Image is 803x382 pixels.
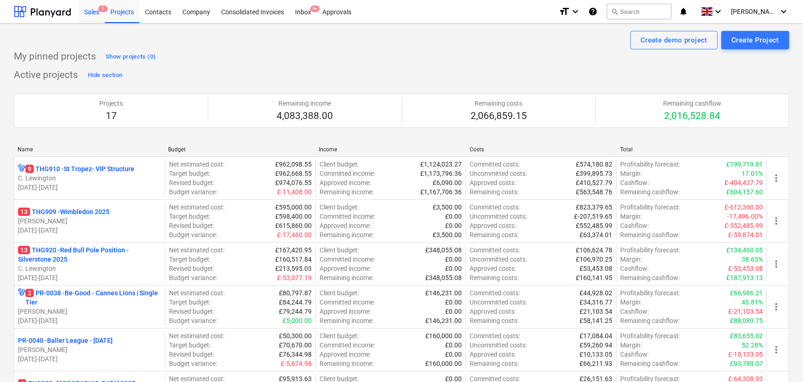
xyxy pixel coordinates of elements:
p: £1,173,796.36 [420,169,462,178]
p: £0.00 [445,264,462,273]
span: 2 [25,289,34,297]
p: Target budget : [169,212,211,221]
p: £213,595.03 [275,264,312,273]
p: THG910 - St Tropez- VIP Structure [25,164,134,173]
p: £-53,077.19 [277,273,312,282]
span: 9 [25,165,34,173]
p: Remaining cashflow : [620,273,680,282]
p: £595,000.00 [275,203,312,212]
p: £-17,460.00 [277,230,312,239]
p: £410,527.79 [576,178,612,187]
p: £58,141.25 [580,316,612,325]
p: £-10,133.05 [728,350,763,359]
button: Create Project [721,31,789,49]
p: Uncommitted costs : [470,298,527,307]
p: £-21,103.54 [728,307,763,316]
p: THG920 - Red Bull Pole Position - Silverstone 2025 [18,245,161,264]
p: £-207,519.65 [574,212,612,221]
p: 17.01% [742,169,763,178]
p: £106,970.25 [576,255,612,264]
p: Approved income : [320,178,371,187]
p: Margin : [620,169,642,178]
p: Committed costs : [470,245,520,255]
p: £-53,453.08 [728,264,763,273]
p: PR-0040 - Baller League - [DATE] [18,336,113,345]
p: £0.00 [445,212,462,221]
p: Profitability forecast : [620,160,680,169]
p: £6,090.00 [433,178,462,187]
p: Target budget : [169,169,211,178]
p: 45.81% [742,298,763,307]
p: £-5,674.98 [281,359,312,368]
p: £83,655.02 [730,331,763,340]
p: Approved costs : [470,307,516,316]
p: £70,670.00 [279,340,312,350]
p: Margin : [620,212,642,221]
p: Margin : [620,298,642,307]
p: £962,668.55 [275,169,312,178]
p: Committed income : [320,298,375,307]
p: Remaining cashflow : [620,359,680,368]
p: Remaining cashflow : [620,230,680,239]
p: £17,084.04 [580,331,612,340]
p: Profitability forecast : [620,203,680,212]
p: £615,860.00 [275,221,312,230]
p: Remaining income : [320,230,374,239]
p: Budget variance : [169,187,217,197]
p: £134,460.05 [726,245,763,255]
p: £79,244.79 [279,307,312,316]
i: keyboard_arrow_down [570,6,581,17]
p: Target budget : [169,255,211,264]
p: £974,076.55 [275,178,312,187]
p: Approved costs : [470,221,516,230]
p: [DATE] - [DATE] [18,354,161,364]
div: Name [18,146,161,153]
p: Committed costs : [470,203,520,212]
p: Remaining income : [320,187,374,197]
p: £160,000.00 [425,331,462,340]
div: Costs [470,146,613,153]
p: £34,316.77 [580,298,612,307]
p: £-11,408.00 [277,187,312,197]
p: £-552,485.99 [725,221,763,230]
p: £598,400.00 [275,212,312,221]
p: Projects [99,99,123,108]
p: £10,133.05 [580,350,612,359]
p: Remaining cashflow [663,99,721,108]
p: Target budget : [169,298,211,307]
p: 2,066,859.15 [471,110,527,123]
p: £63,374.01 [580,230,612,239]
p: Budget variance : [169,316,217,325]
p: Remaining income : [320,273,374,282]
p: £187,913.13 [726,273,763,282]
p: Remaining costs : [470,187,519,197]
div: Income [319,146,462,153]
p: £106,624.78 [576,245,612,255]
div: Budget [168,146,311,153]
p: [DATE] - [DATE] [18,273,161,282]
p: £76,344.98 [279,350,312,359]
p: Uncommitted costs : [470,169,527,178]
p: Cashflow : [620,178,649,187]
p: £-59,874.01 [728,230,763,239]
p: Committed income : [320,340,375,350]
button: Search [607,4,671,19]
p: Remaining costs : [470,316,519,325]
p: Remaining costs : [470,359,519,368]
p: THG909 - Wimbledon 2025 [18,207,109,216]
p: £1,124,023.27 [420,160,462,169]
div: PR-0040 -Baller League - [DATE][PERSON_NAME][DATE]-[DATE] [18,336,161,364]
span: 13 [18,208,30,216]
p: Remaining income : [320,316,374,325]
p: Approved costs : [470,264,516,273]
div: 2PR-0038 -Be-Good - Cannes Lions | Single Tier[PERSON_NAME][DATE]-[DATE] [18,288,161,325]
p: £823,379.65 [576,203,612,212]
p: PR-0038 - Be-Good - Cannes Lions | Single Tier [25,288,161,307]
div: Project has multi currencies enabled [18,288,25,307]
p: Client budget : [320,288,359,298]
div: Hide section [88,70,122,81]
p: Profitability forecast : [620,288,680,298]
p: [PERSON_NAME] [18,307,161,316]
p: Net estimated cost : [169,245,224,255]
div: 13THG920 -Red Bull Pole Position - Silverstone 2025C. Lewington[DATE]-[DATE] [18,245,161,282]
